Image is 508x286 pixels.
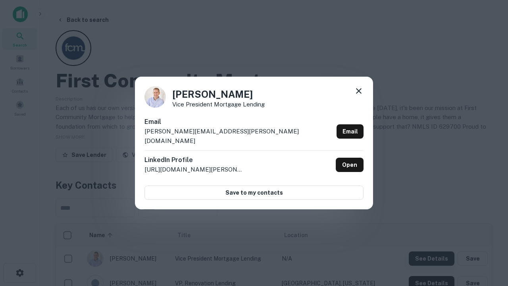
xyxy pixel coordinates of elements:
img: 1520878720083 [144,86,166,108]
p: Vice President Mortgage Lending [172,101,265,107]
a: Email [337,124,364,139]
h4: [PERSON_NAME] [172,87,265,101]
button: Save to my contacts [144,186,364,200]
p: [URL][DOMAIN_NAME][PERSON_NAME] [144,165,244,174]
p: [PERSON_NAME][EMAIL_ADDRESS][PERSON_NAME][DOMAIN_NAME] [144,127,333,145]
a: Open [336,158,364,172]
iframe: Chat Widget [468,222,508,261]
h6: LinkedIn Profile [144,155,244,165]
h6: Email [144,117,333,127]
